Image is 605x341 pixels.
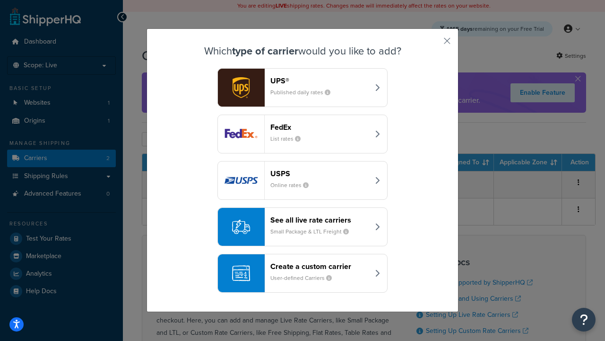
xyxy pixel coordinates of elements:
h3: Which would you like to add? [171,45,434,57]
strong: type of carrier [232,43,298,59]
small: User-defined Carriers [270,274,339,282]
header: See all live rate carriers [270,215,369,224]
button: Open Resource Center [572,308,596,332]
header: UPS® [270,76,369,85]
img: ups logo [218,69,264,107]
button: Create a custom carrierUser-defined Carriers [217,254,388,293]
small: List rates [270,135,308,143]
button: fedEx logoFedExList rates [217,115,388,153]
small: Small Package & LTL Freight [270,227,356,236]
small: Published daily rates [270,88,338,97]
button: usps logoUSPSOnline rates [217,161,388,200]
img: icon-carrier-liverate-becf4550.svg [232,218,250,236]
header: Create a custom carrier [270,262,369,271]
header: FedEx [270,123,369,132]
header: USPS [270,169,369,178]
img: icon-carrier-custom-c93b8a24.svg [232,264,250,282]
img: fedEx logo [218,115,264,153]
small: Online rates [270,181,316,189]
button: See all live rate carriersSmall Package & LTL Freight [217,207,388,246]
img: usps logo [218,162,264,199]
button: ups logoUPS®Published daily rates [217,68,388,107]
